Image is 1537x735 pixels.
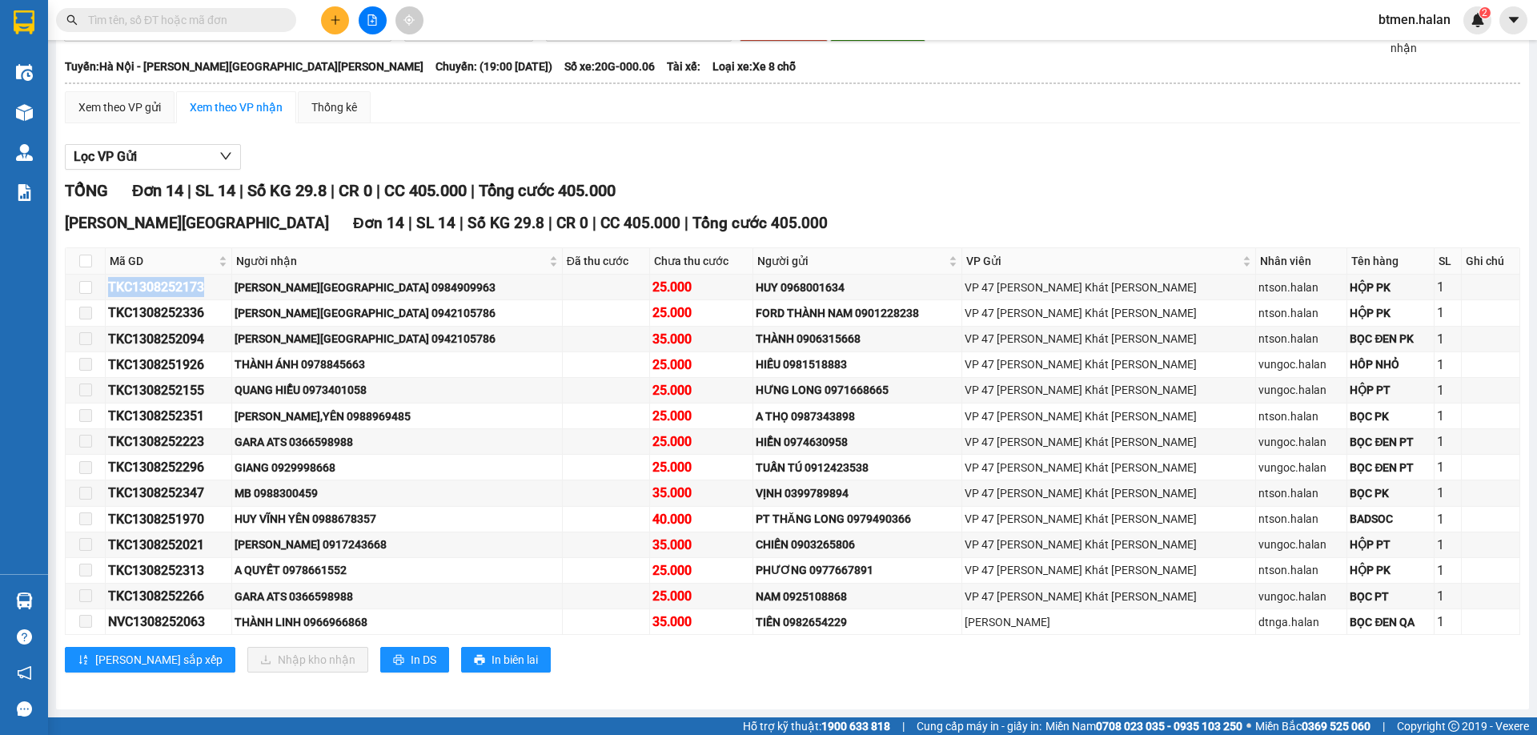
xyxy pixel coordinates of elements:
div: 1 [1437,560,1458,580]
div: HUY 0968001634 [756,279,959,296]
div: GIANG 0929998668 [235,459,559,476]
td: TKC1308252336 [106,300,232,326]
button: sort-ascending[PERSON_NAME] sắp xếp [65,647,235,673]
td: TKC1308252351 [106,404,232,429]
span: Người gửi [757,252,945,270]
td: TKC1308252266 [106,584,232,609]
div: PHƯƠNG 0977667891 [756,561,959,579]
span: Mã GD [110,252,215,270]
img: warehouse-icon [16,64,33,81]
strong: 0708 023 035 - 0935 103 250 [1096,720,1242,733]
span: plus [330,14,341,26]
td: NVC1308252063 [106,609,232,635]
span: | [902,717,905,735]
th: Tên hàng [1347,248,1435,275]
td: TKC1308252094 [106,327,232,352]
div: VỊNH 0399789894 [756,484,959,502]
div: vungoc.halan [1258,433,1344,451]
th: Chưa thu cước [650,248,753,275]
span: | [1382,717,1385,735]
span: | [376,181,380,200]
div: HƯNG LONG 0971668665 [756,381,959,399]
div: FORD THÀNH NAM 0901228238 [756,304,959,322]
div: VP 47 [PERSON_NAME] Khát [PERSON_NAME] [965,459,1254,476]
td: VP 47 Trần Khát Chân [962,352,1257,378]
div: TKC1308252155 [108,380,229,400]
th: SL [1435,248,1461,275]
span: question-circle [17,629,32,645]
div: 1 [1437,586,1458,606]
img: warehouse-icon [16,144,33,161]
div: HUY VĨNH YÊN 0988678357 [235,510,559,528]
div: HỘP PK [1350,561,1431,579]
img: warehouse-icon [16,104,33,121]
div: [PERSON_NAME] [965,613,1254,631]
div: ntson.halan [1258,279,1344,296]
div: 25.000 [652,432,750,452]
button: file-add [359,6,387,34]
span: Số xe: 20G-000.06 [564,58,655,75]
div: 1 [1437,612,1458,632]
div: TKC1308251970 [108,509,229,529]
img: solution-icon [16,184,33,201]
span: printer [474,654,485,667]
span: notification [17,665,32,681]
div: VP 47 [PERSON_NAME] Khát [PERSON_NAME] [965,330,1254,347]
div: TKC1308252266 [108,586,229,606]
span: Cung cấp máy in - giấy in: [917,717,1041,735]
div: [PERSON_NAME],YÊN 0988969485 [235,408,559,425]
span: TỔNG [65,181,108,200]
div: TUẤN TÚ 0912423538 [756,459,959,476]
div: ntson.halan [1258,484,1344,502]
div: 25.000 [652,380,750,400]
span: | [408,214,412,232]
div: TKC1308252347 [108,483,229,503]
div: 35.000 [652,483,750,503]
div: ntson.halan [1258,408,1344,425]
span: Tổng cước 405.000 [479,181,616,200]
span: Đơn 14 [353,214,404,232]
div: vungoc.halan [1258,588,1344,605]
div: vungoc.halan [1258,355,1344,373]
td: TKC1308252021 [106,532,232,558]
div: 1 [1437,380,1458,400]
td: VP 47 Trần Khát Chân [962,558,1257,584]
div: 1 [1437,483,1458,503]
div: VP 47 [PERSON_NAME] Khát [PERSON_NAME] [965,408,1254,425]
span: sort-ascending [78,654,89,667]
span: | [187,181,191,200]
span: Chuyến: (19:00 [DATE]) [435,58,552,75]
div: TKC1308252351 [108,406,229,426]
div: ntson.halan [1258,510,1344,528]
div: HỘP PK [1350,304,1431,322]
div: NVC1308252063 [108,612,229,632]
span: down [219,150,232,163]
div: HỘP PK [1350,279,1431,296]
span: search [66,14,78,26]
div: VP 47 [PERSON_NAME] Khát [PERSON_NAME] [965,304,1254,322]
div: BADSOC [1350,510,1431,528]
div: VP 47 [PERSON_NAME] Khát [PERSON_NAME] [965,484,1254,502]
span: In DS [411,651,436,669]
span: Lọc VP Gửi [74,147,137,167]
div: TKC1308252173 [108,277,229,297]
button: downloadNhập kho nhận [247,647,368,673]
td: VP 47 Trần Khát Chân [962,275,1257,300]
td: VP 47 Trần Khát Chân [962,404,1257,429]
div: BỌC PK [1350,484,1431,502]
div: Xem theo VP gửi [78,98,161,116]
span: | [239,181,243,200]
td: VP 47 Trần Khát Chân [962,455,1257,480]
img: icon-new-feature [1471,13,1485,27]
img: warehouse-icon [16,592,33,609]
div: Xem theo VP nhận [190,98,283,116]
div: A THỌ 0987343898 [756,408,959,425]
div: PT THĂNG LONG 0979490366 [756,510,959,528]
div: BỌC ĐEN PT [1350,433,1431,451]
span: | [592,214,596,232]
div: HỘP PT [1350,381,1431,399]
span: CR 0 [339,181,372,200]
td: VP 47 Trần Khát Chân [962,507,1257,532]
td: VP 47 Trần Khát Chân [962,327,1257,352]
span: caret-down [1507,13,1521,27]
